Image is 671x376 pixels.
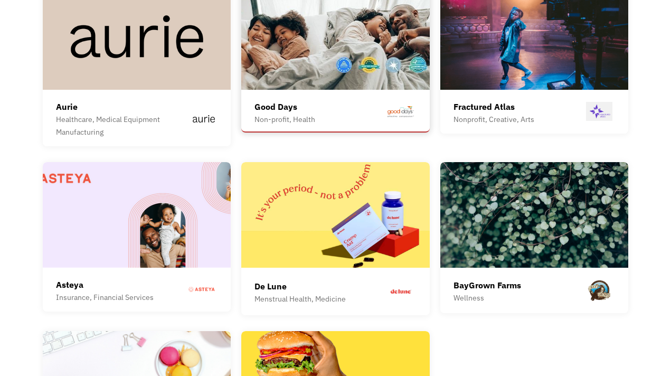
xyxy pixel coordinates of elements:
div: Healthcare, Medical Equipment Manufacturing [56,113,190,138]
div: Fractured Atlas [453,100,534,113]
div: Nonprofit, Creative, Arts [453,113,534,126]
div: Asteya [56,278,154,291]
div: Menstrual Health, Medicine [254,293,346,305]
div: Wellness [453,292,521,304]
div: Aurie [56,100,190,113]
div: De Lune [254,280,346,293]
a: BayGrown FarmsWellness [440,162,629,313]
div: Good Days [254,100,315,113]
div: BayGrown Farms [453,279,521,292]
div: Insurance, Financial Services [56,291,154,304]
div: Non-profit, Health [254,113,315,126]
a: AsteyaInsurance, Financial Services [43,162,231,312]
a: De LuneMenstrual Health, Medicine [241,162,430,315]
